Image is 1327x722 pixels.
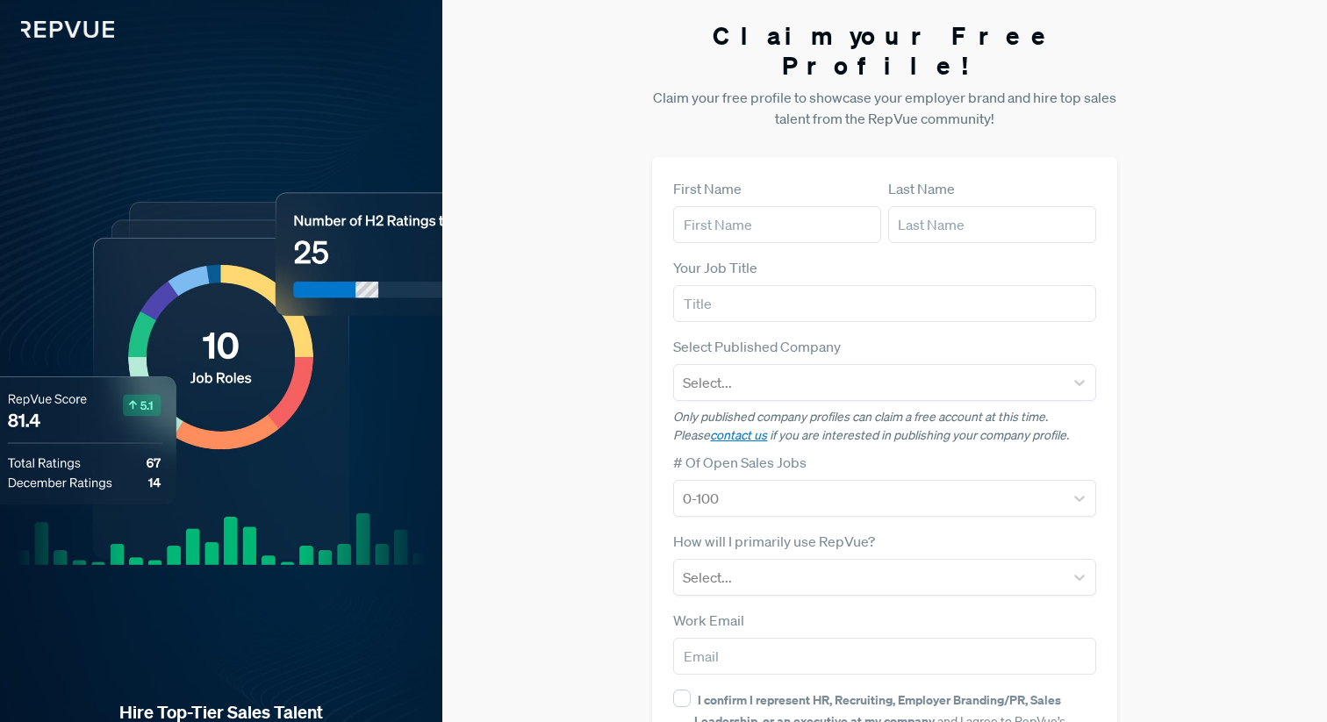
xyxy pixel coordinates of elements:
label: How will I primarily use RepVue? [673,531,875,552]
input: First Name [673,206,881,243]
a: contact us [710,427,767,443]
p: Only published company profiles can claim a free account at this time. Please if you are interest... [673,408,1095,445]
input: Last Name [888,206,1096,243]
input: Email [673,638,1095,675]
h3: Claim your Free Profile! [652,21,1116,80]
label: Your Job Title [673,257,757,278]
label: Last Name [888,178,955,199]
label: First Name [673,178,742,199]
label: Work Email [673,610,744,631]
label: # Of Open Sales Jobs [673,452,807,473]
p: Claim your free profile to showcase your employer brand and hire top sales talent from the RepVue... [652,87,1116,129]
label: Select Published Company [673,336,841,357]
input: Title [673,285,1095,322]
